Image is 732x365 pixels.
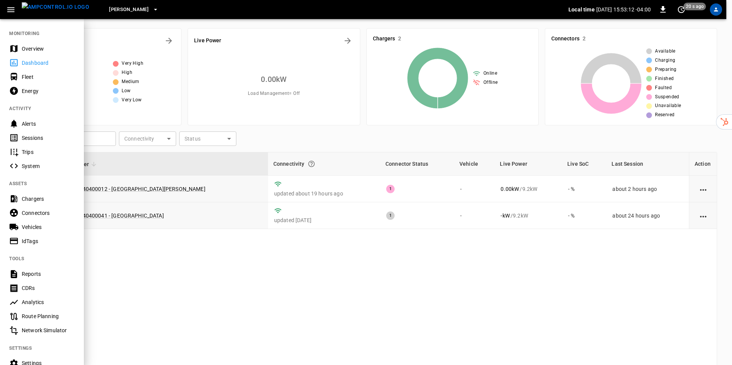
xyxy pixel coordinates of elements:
span: 20 s ago [684,3,706,10]
div: Fleet [22,73,75,81]
button: set refresh interval [675,3,687,16]
div: Dashboard [22,59,75,67]
div: Network Simulator [22,327,75,334]
p: [DATE] 15:53:12 -04:00 [596,6,651,13]
div: Alerts [22,120,75,128]
div: Analytics [22,298,75,306]
div: Trips [22,148,75,156]
div: Overview [22,45,75,53]
div: Connectors [22,209,75,217]
div: IdTags [22,237,75,245]
div: System [22,162,75,170]
div: Sessions [22,134,75,142]
div: Route Planning [22,312,75,320]
div: CDRs [22,284,75,292]
div: Chargers [22,195,75,203]
div: profile-icon [710,3,722,16]
div: Vehicles [22,223,75,231]
div: Energy [22,87,75,95]
p: Local time [568,6,595,13]
img: ampcontrol.io logo [22,2,89,12]
span: [PERSON_NAME] [109,5,149,14]
div: Reports [22,270,75,278]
